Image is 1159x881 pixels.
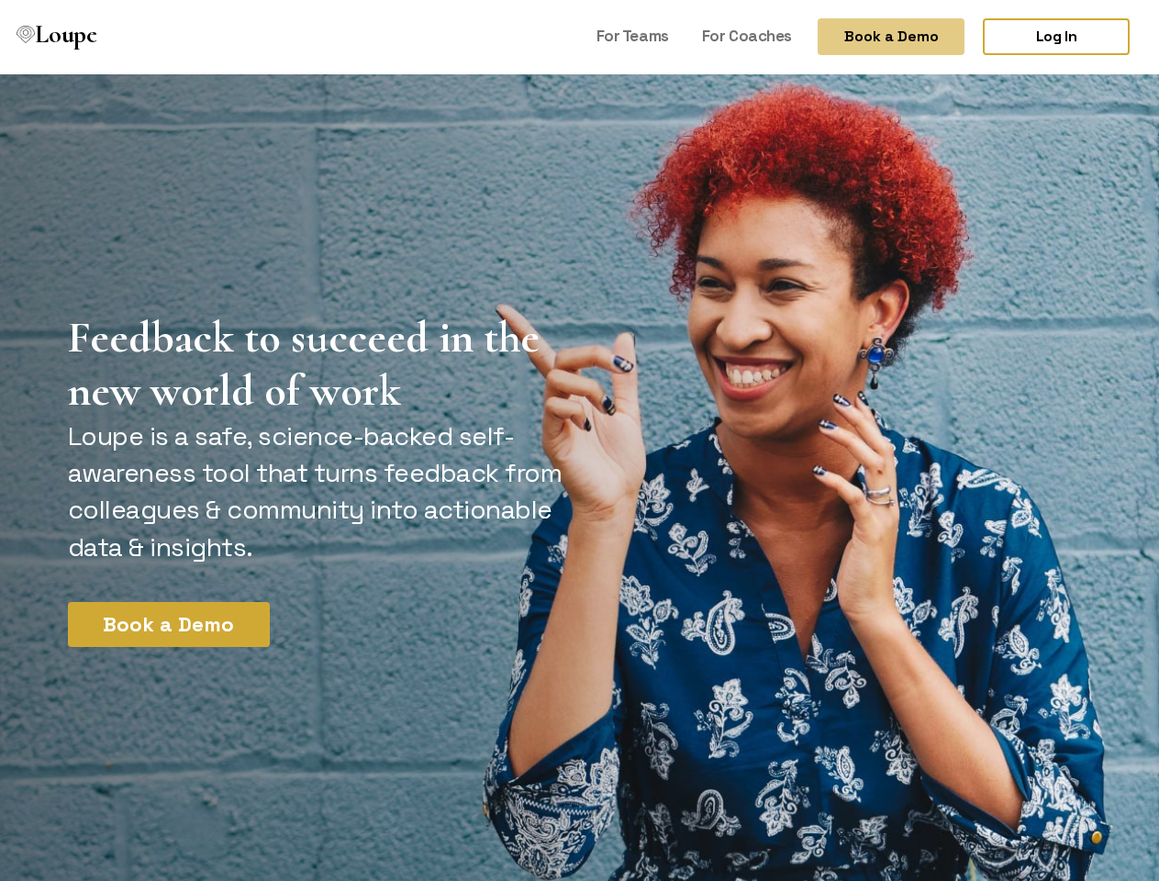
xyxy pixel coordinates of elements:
[589,18,676,53] a: For Teams
[818,18,964,55] button: Book a Demo
[68,418,569,566] p: Loupe is a safe, science-backed self-awareness tool that turns feedback from colleagues & communi...
[68,602,270,647] button: Book a Demo
[983,18,1130,55] a: Log In
[695,18,799,53] a: For Coaches
[68,311,569,418] h1: Feedback to succeed in the new world of work
[11,18,103,56] a: Loupe
[17,26,35,44] img: Loupe Logo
